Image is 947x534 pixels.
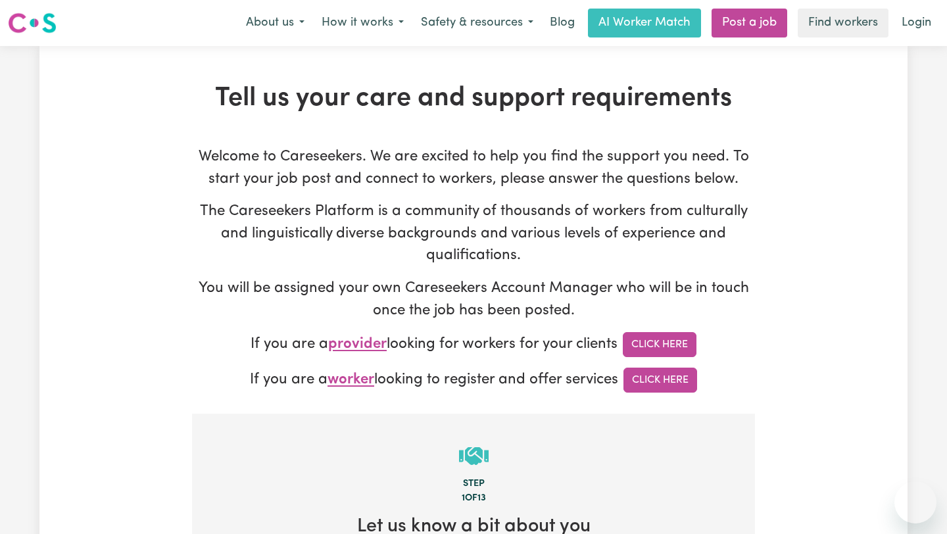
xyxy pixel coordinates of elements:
[623,332,696,357] a: Click Here
[8,11,57,35] img: Careseekers logo
[313,9,412,37] button: How it works
[894,481,936,523] iframe: Button to launch messaging window
[894,9,939,37] a: Login
[192,368,755,393] p: If you are a looking to register and offer services
[798,9,888,37] a: Find workers
[192,201,755,267] p: The Careseekers Platform is a community of thousands of workers from culturally and linguisticall...
[192,278,755,322] p: You will be assigned your own Careseekers Account Manager who will be in touch once the job has b...
[213,491,734,506] div: 1 of 13
[412,9,542,37] button: Safety & resources
[192,83,755,114] h1: Tell us your care and support requirements
[328,373,374,388] span: worker
[623,368,697,393] a: Click Here
[712,9,787,37] a: Post a job
[542,9,583,37] a: Blog
[237,9,313,37] button: About us
[192,146,755,190] p: Welcome to Careseekers. We are excited to help you find the support you need. To start your job p...
[192,332,755,357] p: If you are a looking for workers for your clients
[8,8,57,38] a: Careseekers logo
[328,337,387,352] span: provider
[213,477,734,491] div: Step
[588,9,701,37] a: AI Worker Match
